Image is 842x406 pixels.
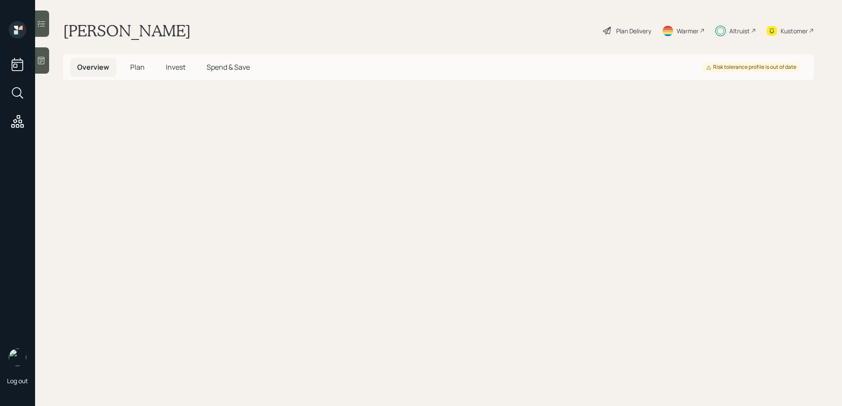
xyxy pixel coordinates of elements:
[677,26,699,36] div: Warmer
[130,62,145,72] span: Plan
[706,64,796,71] div: Risk tolerance profile is out of date
[63,21,191,40] h1: [PERSON_NAME]
[781,26,808,36] div: Kustomer
[77,62,109,72] span: Overview
[166,62,186,72] span: Invest
[7,377,28,385] div: Log out
[9,349,26,366] img: sami-boghos-headshot.png
[207,62,250,72] span: Spend & Save
[729,26,750,36] div: Altruist
[616,26,651,36] div: Plan Delivery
